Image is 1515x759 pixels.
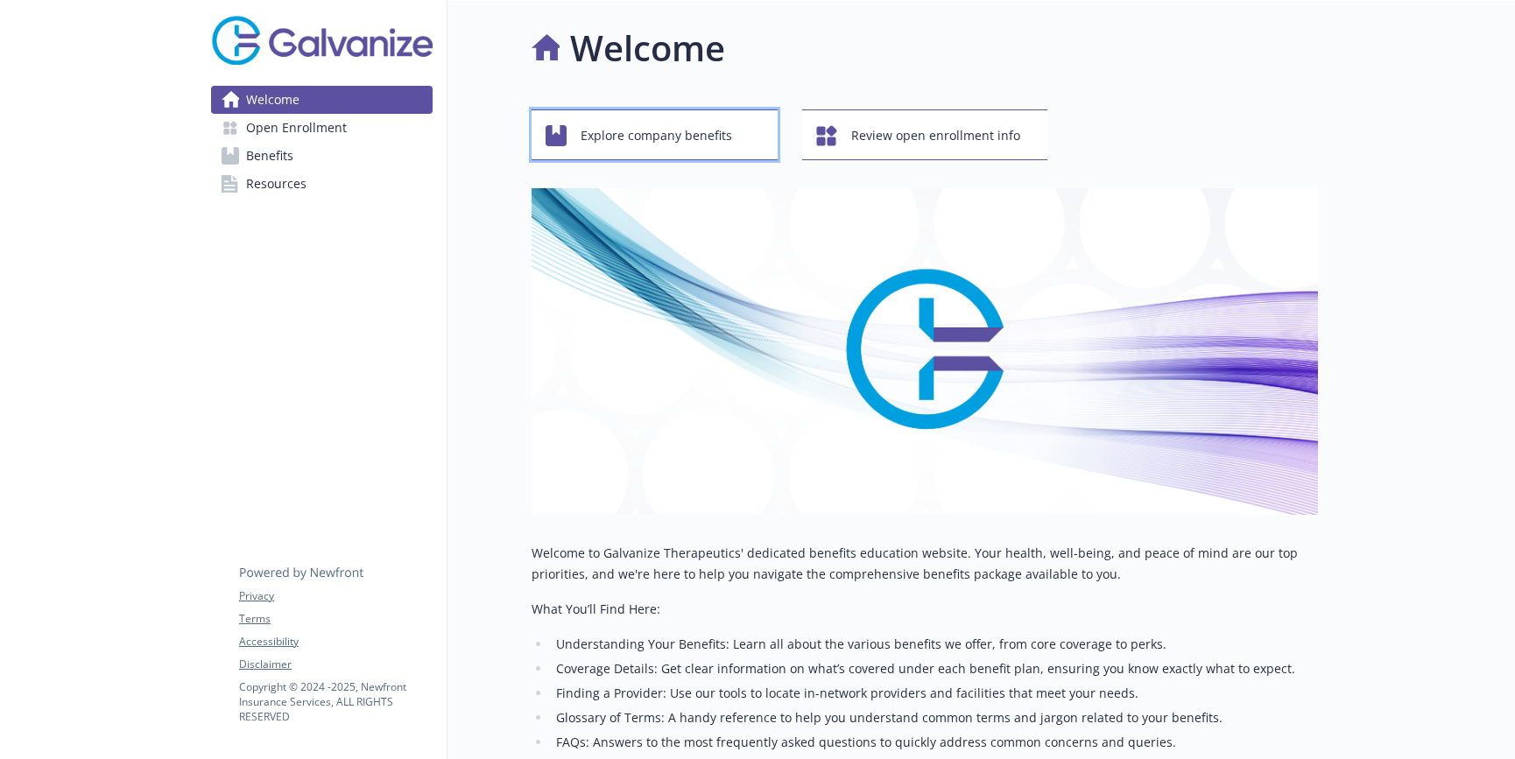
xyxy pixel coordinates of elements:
[581,119,732,152] span: Explore company benefits
[551,683,1318,704] li: Finding a Provider: Use our tools to locate in-network providers and facilities that meet your ne...
[239,634,432,650] a: Accessibility
[551,732,1318,753] li: FAQs: Answers to the most frequently asked questions to quickly address common concerns and queries.
[532,188,1318,515] img: overview page banner
[532,599,1318,620] p: What You’ll Find Here:
[551,707,1318,728] li: Glossary of Terms: A handy reference to help you understand common terms and jargon related to yo...
[532,109,778,160] button: Explore company benefits
[239,611,432,627] a: Terms
[551,634,1318,655] li: Understanding Your Benefits: Learn all about the various benefits we offer, from core coverage to...
[239,588,432,604] a: Privacy
[246,142,293,170] span: Benefits
[246,114,347,142] span: Open Enrollment
[211,86,433,114] a: Welcome
[239,657,432,672] a: Disclaimer
[802,109,1048,160] button: Review open enrollment info
[211,142,433,170] a: Benefits
[851,119,1020,152] span: Review open enrollment info
[570,22,725,74] h1: Welcome
[551,658,1318,679] li: Coverage Details: Get clear information on what’s covered under each benefit plan, ensuring you k...
[211,170,433,198] a: Resources
[246,170,307,198] span: Resources
[239,679,432,724] p: Copyright © 2024 - 2025 , Newfront Insurance Services, ALL RIGHTS RESERVED
[211,114,433,142] a: Open Enrollment
[532,543,1318,585] p: Welcome to Galvanize Therapeutics' dedicated benefits education website. Your health, well-being,...
[246,86,299,114] span: Welcome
